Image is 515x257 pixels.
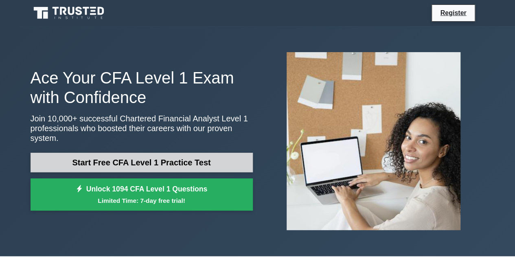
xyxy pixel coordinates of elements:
p: Join 10,000+ successful Chartered Financial Analyst Level 1 professionals who boosted their caree... [31,114,253,143]
a: Start Free CFA Level 1 Practice Test [31,153,253,172]
small: Limited Time: 7-day free trial! [41,196,243,205]
a: Register [435,8,471,18]
a: Unlock 1094 CFA Level 1 QuestionsLimited Time: 7-day free trial! [31,178,253,211]
h1: Ace Your CFA Level 1 Exam with Confidence [31,68,253,107]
